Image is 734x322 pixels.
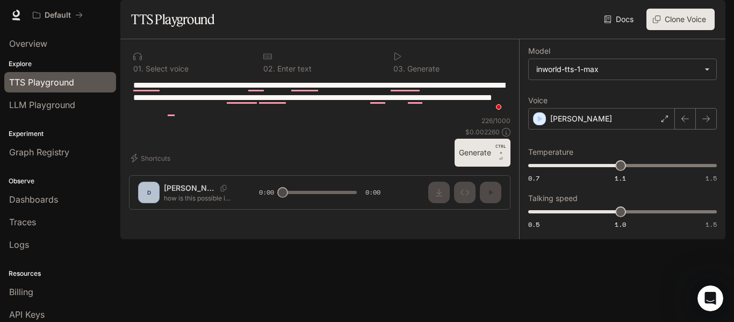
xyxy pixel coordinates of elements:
[131,9,214,30] h1: TTS Playground
[615,174,626,183] span: 1.1
[528,97,548,104] p: Voice
[28,4,88,26] button: All workspaces
[45,11,71,20] p: Default
[143,65,189,73] p: Select voice
[405,65,440,73] p: Generate
[602,9,638,30] a: Docs
[275,65,312,73] p: Enter text
[536,64,699,75] div: inworld-tts-1-max
[529,59,716,80] div: inworld-tts-1-max
[528,174,539,183] span: 0.7
[495,143,506,162] p: ⏎
[129,149,175,167] button: Shortcuts
[528,148,573,156] p: Temperature
[495,143,506,156] p: CTRL +
[481,116,510,125] p: 226 / 1000
[615,220,626,229] span: 1.0
[133,79,506,116] textarea: To enrich screen reader interactions, please activate Accessibility in Grammarly extension settings
[465,127,500,137] p: $ 0.002260
[528,220,539,229] span: 0.5
[706,174,717,183] span: 1.5
[646,9,715,30] button: Clone Voice
[133,65,143,73] p: 0 1 .
[528,47,550,55] p: Model
[697,285,723,311] iframe: Intercom live chat
[455,139,510,167] button: GenerateCTRL +⏎
[528,195,578,202] p: Talking speed
[393,65,405,73] p: 0 3 .
[706,220,717,229] span: 1.5
[550,113,612,124] p: [PERSON_NAME]
[263,65,275,73] p: 0 2 .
